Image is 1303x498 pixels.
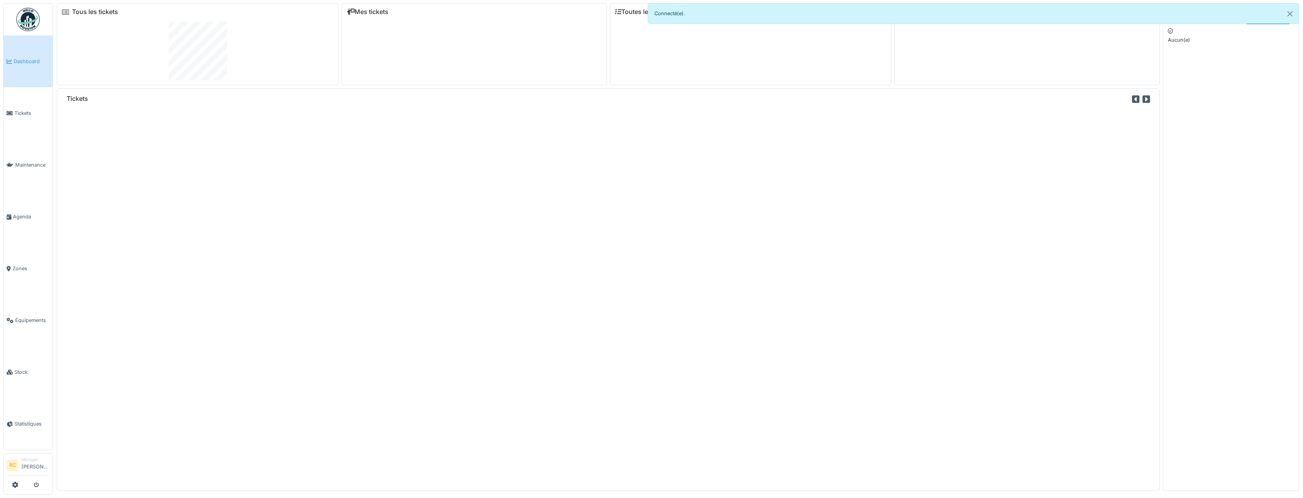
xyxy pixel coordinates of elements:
h6: Tickets [67,95,88,102]
a: Tickets [4,87,53,139]
a: Statistiques [4,398,53,450]
img: Badge_color-CXgf-gQk.svg [16,8,40,31]
span: Agenda [13,213,49,220]
span: Dashboard [14,58,49,65]
button: Close [1281,4,1299,24]
span: Équipements [15,317,49,324]
a: Toutes les tâches [615,8,673,16]
a: RC Manager[PERSON_NAME] [7,457,49,475]
a: Agenda [4,191,53,243]
a: Zones [4,243,53,294]
span: Maintenance [15,161,49,169]
a: Mes tickets [347,8,388,16]
p: Aucun(e) [1168,36,1294,44]
a: Tous les tickets [72,8,118,16]
a: Maintenance [4,139,53,191]
span: Tickets [14,109,49,117]
a: Équipements [4,294,53,346]
a: Dashboard [4,35,53,87]
span: Stock [14,368,49,376]
li: [PERSON_NAME] [21,457,49,473]
div: Manager [21,457,49,463]
span: Zones [12,265,49,272]
span: Statistiques [14,420,49,428]
div: Connecté(e). [648,3,1299,24]
a: Stock [4,346,53,398]
li: RC [7,459,18,471]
